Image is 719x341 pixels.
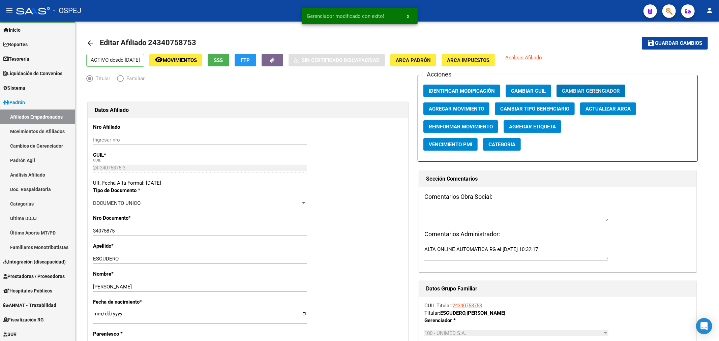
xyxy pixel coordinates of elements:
[488,142,515,148] span: Categoria
[3,55,29,63] span: Tesorería
[452,303,482,309] a: 24340758753
[3,41,28,48] span: Reportes
[562,88,620,94] span: Cambiar Gerenciador
[407,13,410,19] span: x
[3,273,65,280] span: Prestadores / Proveedores
[3,84,25,92] span: Sistema
[3,331,17,338] span: SUR
[426,283,689,294] h1: Datos Grupo Familiar
[208,54,229,66] button: SSS
[423,120,498,133] button: Reinformar Movimiento
[390,54,436,66] button: ARCA Padrón
[504,120,561,133] button: Agregar Etiqueta
[3,70,62,77] span: Liquidación de Convenios
[3,99,25,106] span: Padrón
[642,37,708,49] button: Guardar cambios
[429,142,472,148] span: Vencimiento PMI
[483,138,521,151] button: Categoria
[706,6,714,14] mat-icon: person
[307,13,385,20] span: Gerenciador modificado con exito!
[241,57,250,63] span: FTP
[465,310,467,316] span: ,
[93,330,186,338] p: Parentesco *
[396,57,431,63] span: ARCA Padrón
[3,287,52,294] span: Hospitales Públicos
[86,39,94,47] mat-icon: arrow_back
[426,174,689,184] h1: Sección Comentarios
[580,102,636,115] button: Actualizar ARCA
[93,123,186,131] p: Nro Afiliado
[235,54,256,66] button: FTP
[93,179,403,187] div: Ult. Fecha Alta Formal: [DATE]
[3,316,44,323] span: Fiscalización RG
[93,151,186,159] p: CUIL
[3,258,66,266] span: Integración (discapacidad)
[53,3,81,18] span: - OSPEJ
[93,270,186,278] p: Nombre
[3,302,56,309] span: ANMAT - Trazabilidad
[447,57,489,63] span: ARCA Impuestos
[424,229,691,239] h3: Comentarios Administrador:
[647,39,655,47] mat-icon: save
[5,6,13,14] mat-icon: menu
[124,75,145,82] span: Familiar
[442,54,495,66] button: ARCA Impuestos
[511,88,546,94] span: Cambiar CUIL
[429,106,484,112] span: Agregar Movimiento
[289,54,385,66] button: Sin Certificado Discapacidad
[440,310,505,316] strong: ESCUDERO [PERSON_NAME]
[495,102,575,115] button: Cambiar Tipo Beneficiario
[423,70,454,79] h3: Acciones
[423,138,478,151] button: Vencimiento PMI
[149,54,202,66] button: Movimientos
[93,187,186,194] p: Tipo de Documento *
[423,102,489,115] button: Agregar Movimiento
[423,85,500,97] button: Identificar Modificación
[505,55,542,61] span: Análisis Afiliado
[93,214,186,222] p: Nro Documento
[95,105,401,116] h1: Datos Afiliado
[93,75,110,82] span: Titular
[429,124,493,130] span: Reinformar Movimiento
[506,85,551,97] button: Cambiar CUIL
[100,38,196,47] span: Editar Afiliado 24340758753
[424,330,466,336] span: 100 - UNIMED S.A.
[302,57,380,63] span: Sin Certificado Discapacidad
[93,200,141,206] span: DOCUMENTO UNICO
[93,298,186,306] p: Fecha de nacimiento
[424,302,691,317] div: CUIL Titular: Titular:
[86,77,151,83] mat-radio-group: Elija una opción
[93,242,186,250] p: Apellido
[655,40,702,46] span: Guardar cambios
[3,26,21,34] span: Inicio
[696,318,712,334] div: Open Intercom Messenger
[424,317,504,324] p: Gerenciador *
[424,192,691,201] h3: Comentarios Obra Social:
[163,57,197,63] span: Movimientos
[509,124,556,130] span: Agregar Etiqueta
[500,106,569,112] span: Cambiar Tipo Beneficiario
[429,88,495,94] span: Identificar Modificación
[402,10,415,22] button: x
[557,85,625,97] button: Cambiar Gerenciador
[86,54,144,67] p: ACTIVO desde [DATE]
[155,56,163,64] mat-icon: remove_red_eye
[214,57,223,63] span: SSS
[586,106,631,112] span: Actualizar ARCA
